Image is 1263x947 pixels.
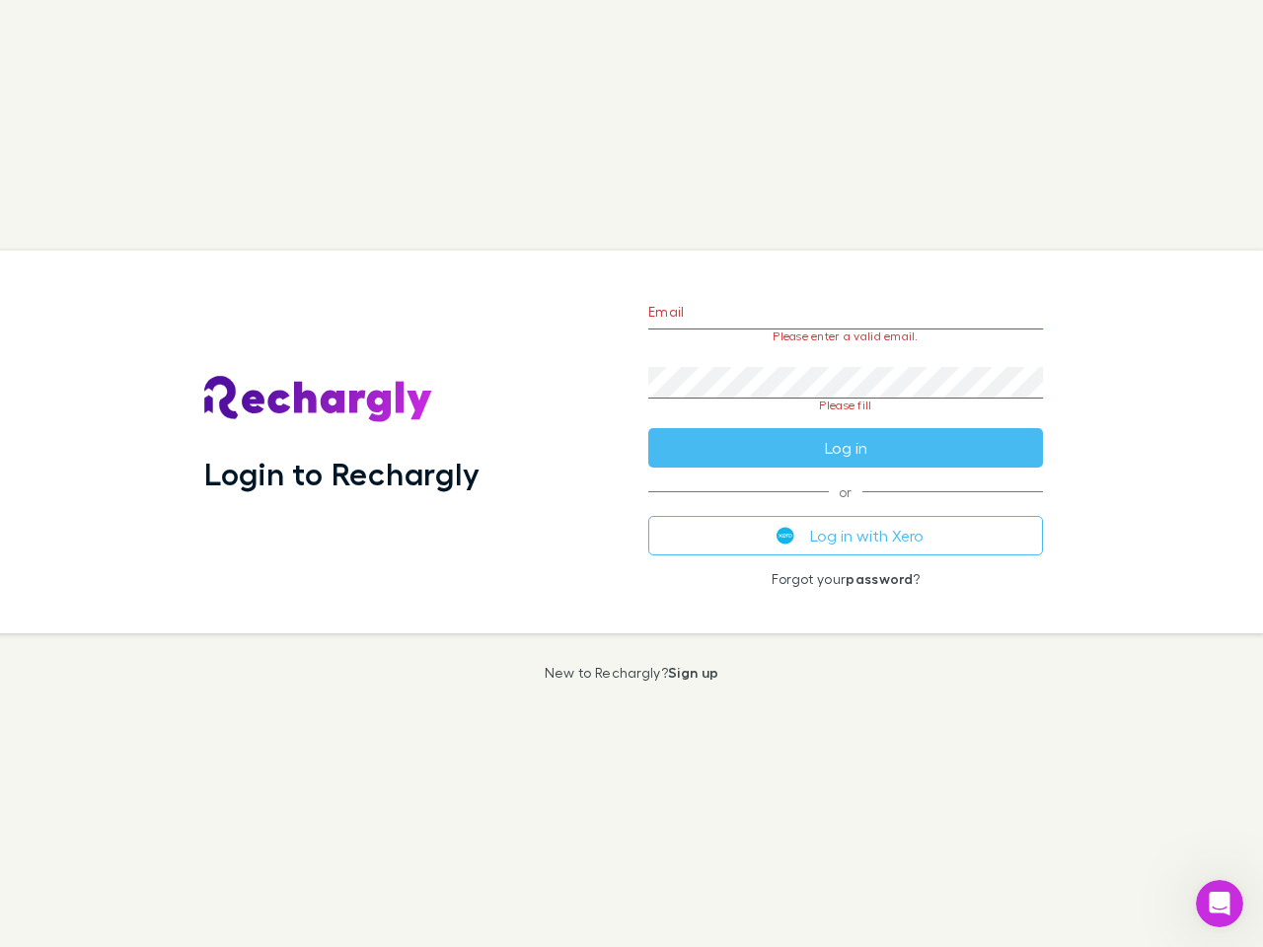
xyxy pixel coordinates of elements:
[1196,880,1243,927] iframe: Intercom live chat
[648,329,1043,343] p: Please enter a valid email.
[648,571,1043,587] p: Forgot your ?
[648,491,1043,492] span: or
[648,516,1043,555] button: Log in with Xero
[668,664,718,681] a: Sign up
[846,570,913,587] a: password
[777,527,794,545] img: Xero's logo
[204,455,480,492] h1: Login to Rechargly
[648,399,1043,412] p: Please fill
[648,428,1043,468] button: Log in
[545,665,719,681] p: New to Rechargly?
[204,376,433,423] img: Rechargly's Logo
